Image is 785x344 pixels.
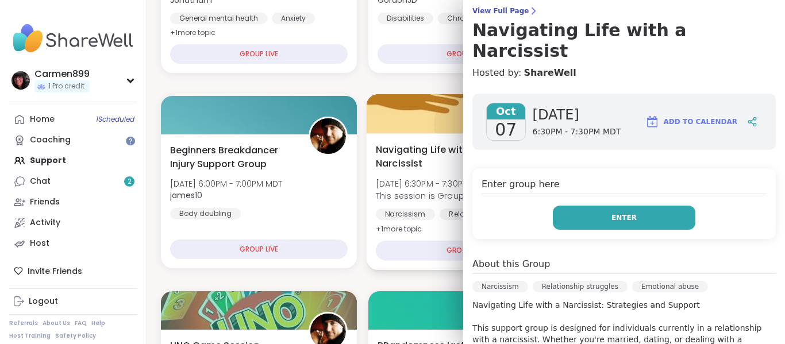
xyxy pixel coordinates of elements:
[376,190,498,201] span: This session is Group-hosted
[632,281,708,292] div: Emotional abuse
[533,106,621,124] span: [DATE]
[55,332,96,340] a: Safety Policy
[438,13,508,24] div: Chronic Illness
[48,82,84,91] span: 1 Pro credit
[30,238,49,249] div: Host
[9,109,137,130] a: Home1Scheduled
[170,190,202,201] b: james10
[611,212,637,223] span: Enter
[9,319,38,327] a: Referrals
[376,178,498,190] span: [DATE] 6:30PM - 7:30PM MDT
[495,119,517,140] span: 07
[11,71,30,90] img: Carmen899
[170,13,267,24] div: General mental health
[533,126,621,138] span: 6:30PM - 7:30PM MDT
[310,118,346,154] img: james10
[170,144,296,171] span: Beginners Breakdancer Injury Support Group
[96,115,134,124] span: 1 Scheduled
[533,281,628,292] div: Relationship struggles
[126,136,135,145] iframe: Spotlight
[378,44,555,64] div: GROUP LIVE
[472,20,776,61] h3: Navigating Life with a Narcissist
[34,68,90,80] div: Carmen899
[9,261,137,281] div: Invite Friends
[9,18,137,59] img: ShareWell Nav Logo
[30,217,60,229] div: Activity
[640,108,742,136] button: Add to Calendar
[30,114,55,125] div: Home
[272,13,315,24] div: Anxiety
[30,196,60,208] div: Friends
[487,103,525,119] span: Oct
[482,177,767,194] h4: Enter group here
[9,233,137,254] a: Host
[472,6,776,16] span: View Full Page
[553,206,695,230] button: Enter
[440,208,538,220] div: Relationship struggles
[30,176,51,187] div: Chat
[9,212,137,233] a: Activity
[170,44,348,64] div: GROUP LIVE
[645,115,659,129] img: ShareWell Logomark
[9,332,51,340] a: Host Training
[664,117,737,127] span: Add to Calendar
[378,13,433,24] div: Disabilities
[128,177,132,187] span: 2
[9,192,137,212] a: Friends
[9,291,137,312] a: Logout
[170,178,282,190] span: [DATE] 6:00PM - 7:00PM MDT
[376,142,504,171] span: Navigating Life with a Narcissist
[170,239,348,259] div: GROUP LIVE
[472,281,528,292] div: Narcissism
[472,257,550,271] h4: About this Group
[170,208,241,219] div: Body doubling
[472,66,776,80] h4: Hosted by:
[9,171,137,192] a: Chat2
[30,134,71,146] div: Coaching
[472,6,776,61] a: View Full PageNavigating Life with a Narcissist
[9,130,137,150] a: Coaching
[75,319,87,327] a: FAQ
[29,296,58,307] div: Logout
[376,241,557,261] div: GROUP LIVE
[43,319,70,327] a: About Us
[91,319,105,327] a: Help
[376,208,435,220] div: Narcissism
[524,66,576,80] a: ShareWell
